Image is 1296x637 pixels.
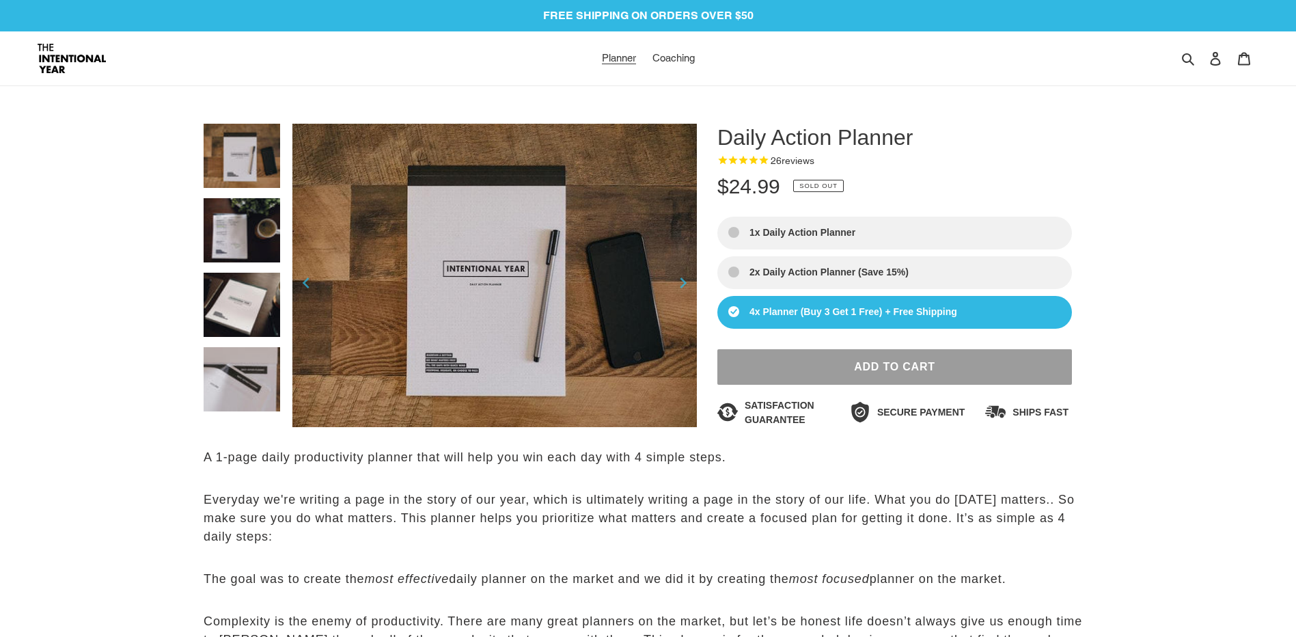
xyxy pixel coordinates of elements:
span: Secure Payment [877,405,965,420]
span: Planner [602,52,636,64]
span: 26 reviews [771,155,814,166]
img: Daily Action Planner [204,273,280,337]
p: The goal was to create the daily planner on the market and we did it by creating the planner on t... [204,570,1092,588]
em: most effective [365,572,450,586]
button: Sold out [717,349,1072,385]
a: Coaching [646,49,702,68]
img: Intentional Year [38,44,106,73]
h1: Daily Action Planner [717,124,1072,151]
a: Planner [595,49,643,68]
label: 2x Daily Action Planner (Save 15%) [717,256,1072,289]
em: most focused [789,572,870,586]
img: Daily Action Planner [204,198,280,262]
span: Coaching [652,52,695,64]
span: Satisfaction Guarantee [745,398,829,427]
span: reviews [782,155,814,166]
label: 1x Daily Action Planner [717,217,1072,249]
p: Everyday we're writing a page in the story of our year, which is ultimately writing a page in the... [204,491,1092,546]
p: A 1-page daily productivity planner that will help you win each day with 4 simple steps. [204,448,1092,467]
img: Daily Action Planner [204,124,280,188]
span: $24.99 [717,175,780,198]
img: Daily Action Planner [292,124,698,428]
label: 4x Planner (Buy 3 Get 1 Free) + Free Shipping [717,296,1072,329]
span: Add to Cart [854,361,935,372]
img: Daily Action Planner [204,347,280,411]
span: Sold out [799,183,838,189]
span: Rated 5.0 out of 5 stars 26 reviews [717,151,1072,171]
span: Ships Fast [1012,405,1068,420]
